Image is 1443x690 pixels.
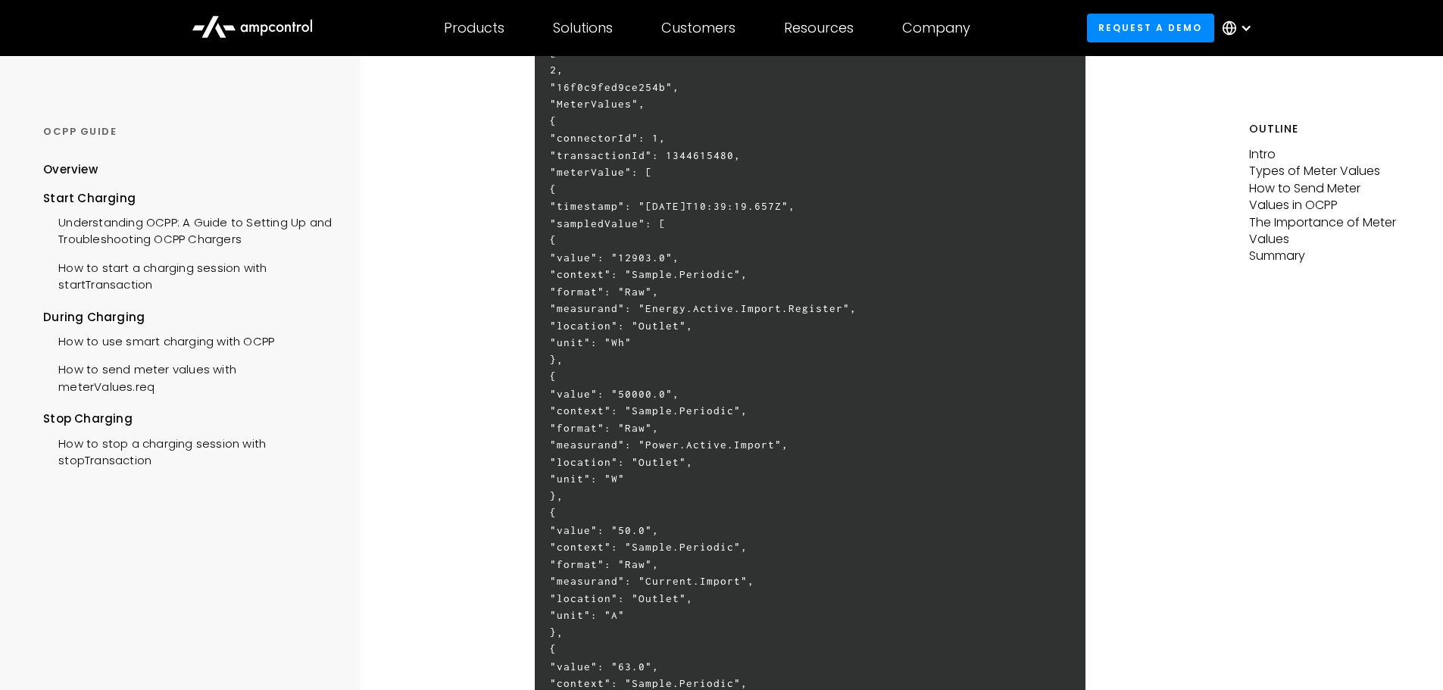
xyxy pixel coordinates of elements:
[1249,248,1400,264] p: Summary
[43,252,332,298] a: How to start a charging session with startTransaction
[553,20,613,36] div: Solutions
[43,411,332,427] div: Stop Charging
[1249,146,1400,163] p: Intro
[1087,14,1214,42] a: Request a demo
[1249,180,1400,214] p: How to Send Meter Values in OCPP
[43,326,274,354] a: How to use smart charging with OCPP
[43,309,332,326] div: During Charging
[43,354,332,399] a: How to send meter values with meterValues.req
[1249,121,1400,137] h5: Outline
[43,125,332,139] div: OCPP GUIDE
[43,190,332,207] div: Start Charging
[444,20,504,36] div: Products
[784,20,854,36] div: Resources
[43,161,98,189] a: Overview
[43,161,98,178] div: Overview
[661,20,736,36] div: Customers
[43,428,332,473] a: How to stop a charging session with stopTransaction
[1249,214,1400,248] p: The Importance of Meter Values
[902,20,970,36] div: Company
[1249,163,1400,180] p: Types of Meter Values
[43,207,332,252] a: Understanding OCPP: A Guide to Setting Up and Troubleshooting OCPP Chargers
